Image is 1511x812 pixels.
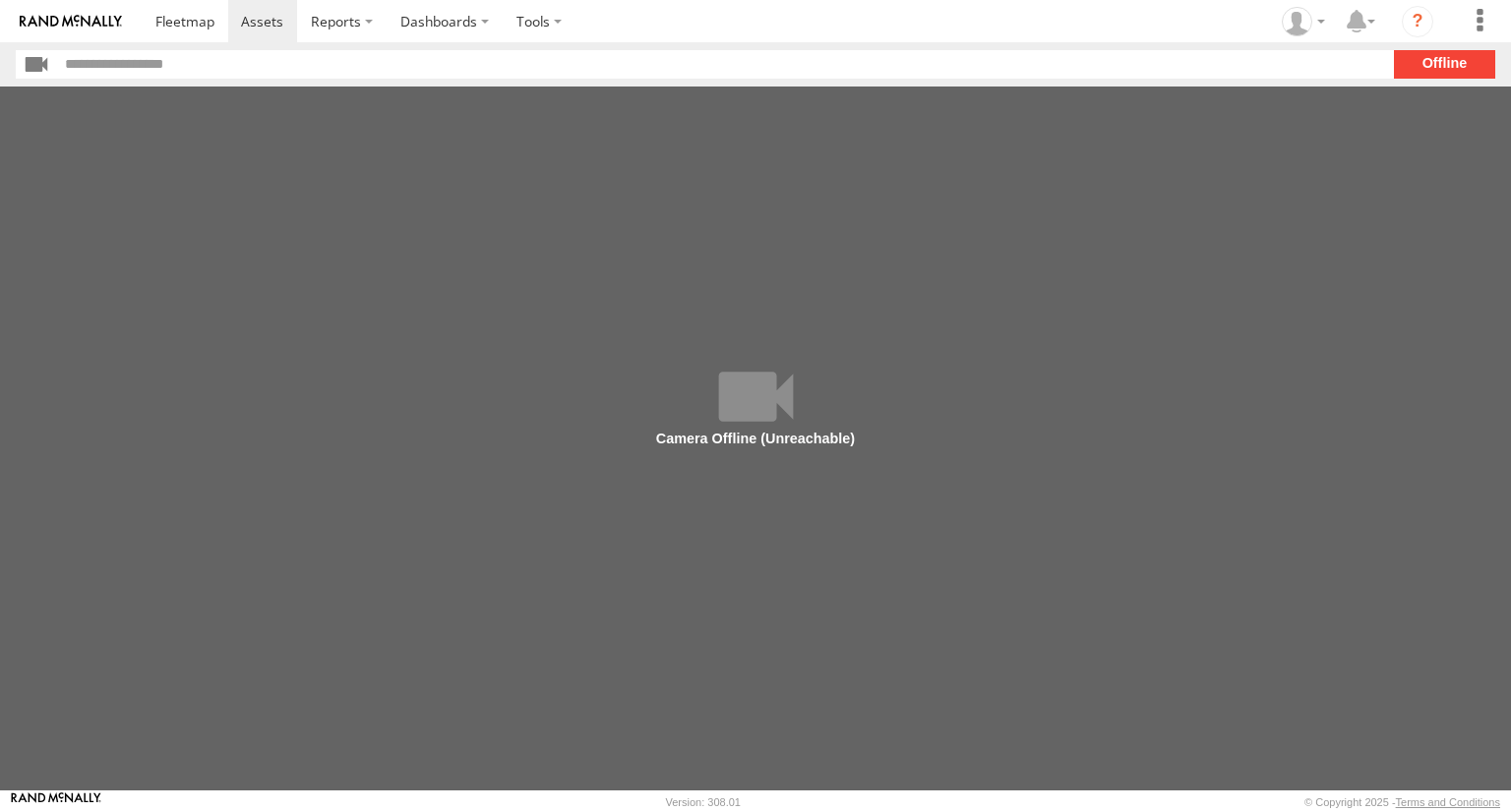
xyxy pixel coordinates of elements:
div: Version: 308.01 [666,796,741,808]
img: rand-logo.svg [20,15,122,29]
a: Visit our Website [11,792,101,812]
a: Terms and Conditions [1396,796,1500,808]
div: © Copyright 2025 - [1304,796,1500,808]
div: Jose Velazquez [1275,7,1332,36]
i: ? [1402,6,1433,37]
